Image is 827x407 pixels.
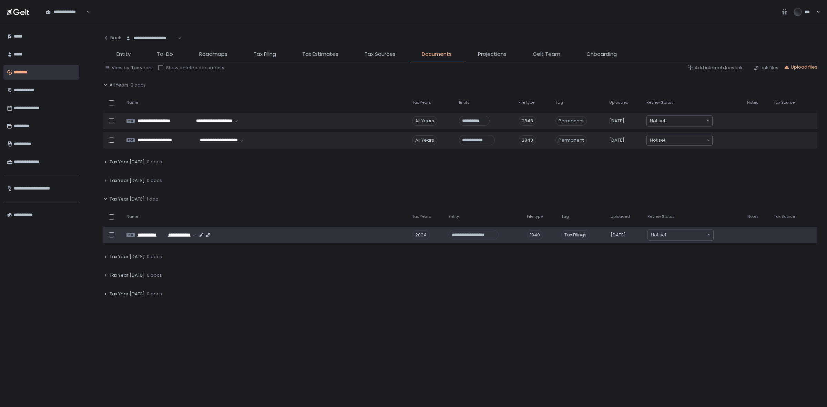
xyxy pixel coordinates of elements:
[754,65,778,71] button: Link files
[519,135,536,145] div: 2848
[650,137,665,144] span: Not set
[555,116,587,126] span: Permanent
[110,196,145,202] span: Tax Year [DATE]
[784,64,817,70] button: Upload files
[519,116,536,126] div: 2848
[131,82,146,88] span: 2 docs
[688,65,743,71] button: Add internal docs link
[611,214,630,219] span: Uploaded
[103,31,121,45] button: Back
[157,50,173,58] span: To-Do
[110,291,145,297] span: Tax Year [DATE]
[412,230,430,240] div: 2024
[611,232,626,238] span: [DATE]
[650,118,665,124] span: Not set
[665,137,706,144] input: Search for option
[147,159,162,165] span: 0 docs
[110,254,145,260] span: Tax Year [DATE]
[586,50,617,58] span: Onboarding
[647,214,675,219] span: Review Status
[110,177,145,184] span: Tax Year [DATE]
[41,4,90,19] div: Search for option
[533,50,560,58] span: Gelt Team
[665,118,706,124] input: Search for option
[412,135,437,145] div: All Years
[199,50,227,58] span: Roadmaps
[103,35,121,41] div: Back
[365,50,396,58] span: Tax Sources
[774,100,795,105] span: Tax Source
[126,214,138,219] span: Name
[302,50,338,58] span: Tax Estimates
[527,214,543,219] span: File type
[449,214,459,219] span: Entity
[561,214,569,219] span: Tag
[254,50,276,58] span: Tax Filing
[85,9,85,16] input: Search for option
[147,272,162,278] span: 0 docs
[555,135,587,145] span: Permanent
[105,65,153,71] button: View by: Tax years
[147,254,162,260] span: 0 docs
[422,50,452,58] span: Documents
[110,272,145,278] span: Tax Year [DATE]
[412,100,431,105] span: Tax Years
[609,100,629,105] span: Uploaded
[666,232,707,238] input: Search for option
[555,100,563,105] span: Tag
[116,50,131,58] span: Entity
[147,196,158,202] span: 1 doc
[561,230,590,240] span: Tax Filings
[774,214,795,219] span: Tax Source
[110,82,129,88] span: All Years
[651,232,666,238] span: Not set
[478,50,507,58] span: Projections
[646,100,674,105] span: Review Status
[412,116,437,126] div: All Years
[648,230,713,240] div: Search for option
[110,159,145,165] span: Tax Year [DATE]
[747,214,759,219] span: Notes
[647,135,712,145] div: Search for option
[527,230,543,240] div: 1040
[412,214,431,219] span: Tax Years
[609,137,624,143] span: [DATE]
[747,100,758,105] span: Notes
[147,177,162,184] span: 0 docs
[147,291,162,297] span: 0 docs
[647,116,712,126] div: Search for option
[126,100,138,105] span: Name
[609,118,624,124] span: [DATE]
[519,100,534,105] span: File type
[121,31,182,45] div: Search for option
[459,100,469,105] span: Entity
